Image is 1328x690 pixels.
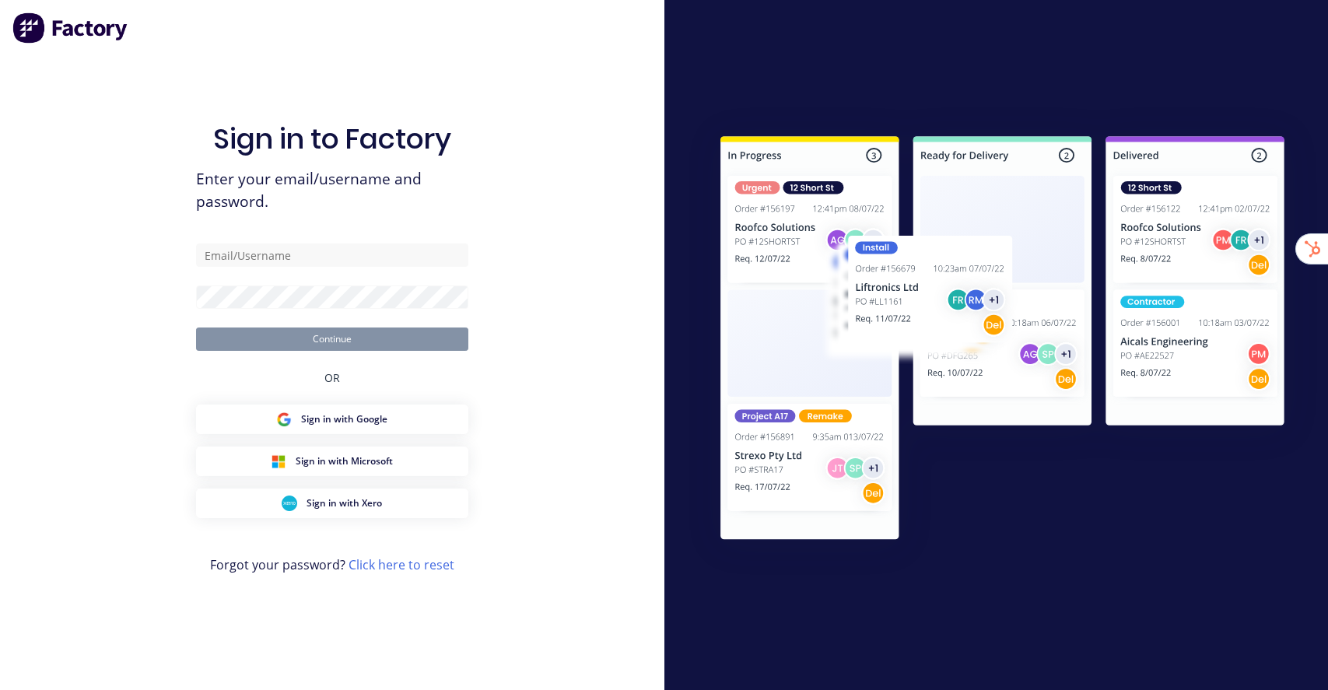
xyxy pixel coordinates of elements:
img: Microsoft Sign in [271,454,286,469]
img: Factory [12,12,129,44]
h1: Sign in to Factory [213,122,451,156]
button: Continue [196,327,468,351]
input: Email/Username [196,243,468,267]
button: Google Sign inSign in with Google [196,405,468,434]
a: Click here to reset [349,556,454,573]
span: Sign in with Google [301,412,387,426]
div: OR [324,351,340,405]
span: Sign in with Xero [307,496,382,510]
span: Forgot your password? [210,555,454,574]
img: Sign in [686,105,1319,576]
span: Sign in with Microsoft [296,454,393,468]
img: Google Sign in [276,412,292,427]
span: Enter your email/username and password. [196,168,468,213]
img: Xero Sign in [282,496,297,511]
button: Xero Sign inSign in with Xero [196,489,468,518]
button: Microsoft Sign inSign in with Microsoft [196,447,468,476]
